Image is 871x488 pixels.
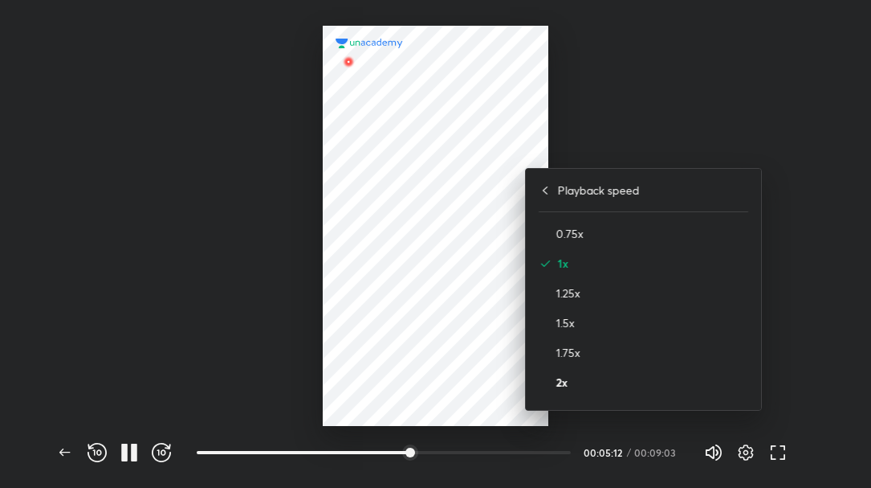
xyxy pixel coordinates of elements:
[556,285,748,301] h4: 1.25x
[558,182,640,199] h4: Playback speed
[556,374,748,391] h4: 2x
[558,255,748,272] h4: 1x
[556,344,748,361] h4: 1.75x
[556,314,748,331] h4: 1.5x
[539,257,551,270] img: activeRate.6640ab9b.svg
[556,225,748,242] h4: 0.75x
